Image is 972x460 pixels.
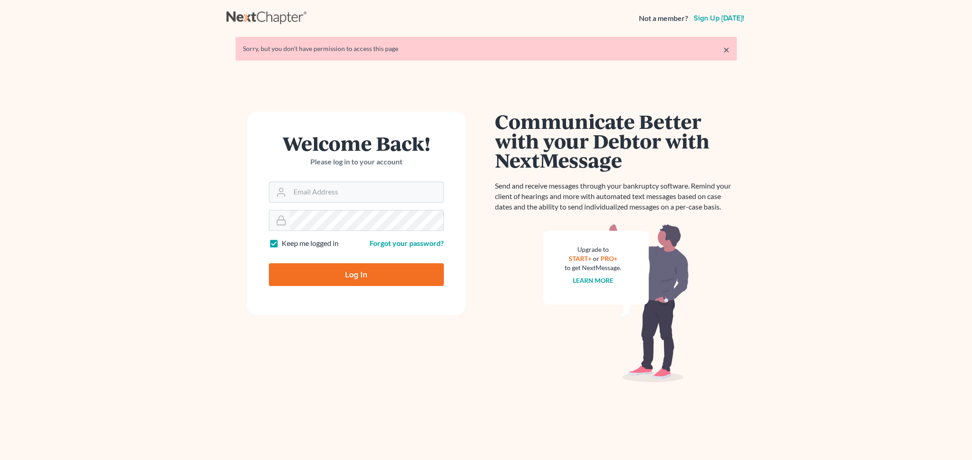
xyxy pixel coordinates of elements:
a: Learn more [573,276,613,284]
input: Email Address [290,182,443,202]
p: Send and receive messages through your bankruptcy software. Remind your client of hearings and mo... [495,181,737,212]
span: or [593,255,599,262]
img: nextmessage_bg-59042aed3d76b12b5cd301f8e5b87938c9018125f34e5fa2b7a6b67550977c72.svg [543,223,689,383]
label: Keep me logged in [282,238,339,249]
p: Please log in to your account [269,157,444,167]
a: × [723,44,730,55]
a: Sign up [DATE]! [692,15,746,22]
a: Forgot your password? [370,239,444,247]
h1: Communicate Better with your Debtor with NextMessage [495,112,737,170]
h1: Welcome Back! [269,133,444,153]
div: Upgrade to [565,245,622,254]
div: Sorry, but you don't have permission to access this page [243,44,730,53]
div: to get NextMessage. [565,263,622,272]
a: START+ [569,255,591,262]
a: PRO+ [601,255,617,262]
input: Log In [269,263,444,286]
strong: Not a member? [639,13,688,24]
